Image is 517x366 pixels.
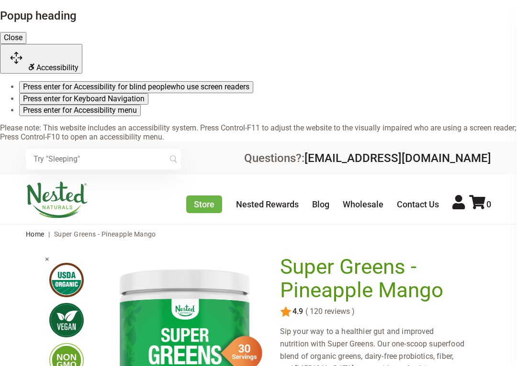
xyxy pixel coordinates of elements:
[312,199,329,209] a: Blog
[280,306,292,318] img: star.svg
[292,307,303,316] span: 4.9
[236,199,299,209] a: Nested Rewards
[36,63,79,72] span: Accessibility
[19,93,148,105] button: Press enter for Keyboard Navigation
[244,152,491,164] div: Questions?:
[186,195,222,213] a: Store
[26,182,88,218] img: Nested Naturals
[343,199,383,209] a: Wholesale
[280,255,467,302] h1: Super Greens - Pineapple Mango
[469,199,491,209] a: 0
[46,230,52,238] span: |
[19,81,253,93] button: Press enter for Accessibility for blind peoplewho use screen readers
[26,225,491,244] nav: breadcrumbs
[49,303,84,337] img: vegan
[49,263,84,297] img: usdaorganic
[303,307,355,316] span: ( 120 reviews )
[54,230,156,238] span: Super Greens - Pineapple Mango
[26,230,45,238] a: Home
[19,105,141,116] button: Press enter for Accessibility menu
[397,199,439,209] a: Contact Us
[45,255,49,264] span: ×
[26,149,181,170] input: Try "Sleeping"
[304,151,491,165] a: [EMAIL_ADDRESS][DOMAIN_NAME]
[486,199,491,209] span: 0
[170,82,249,91] span: who use screen readers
